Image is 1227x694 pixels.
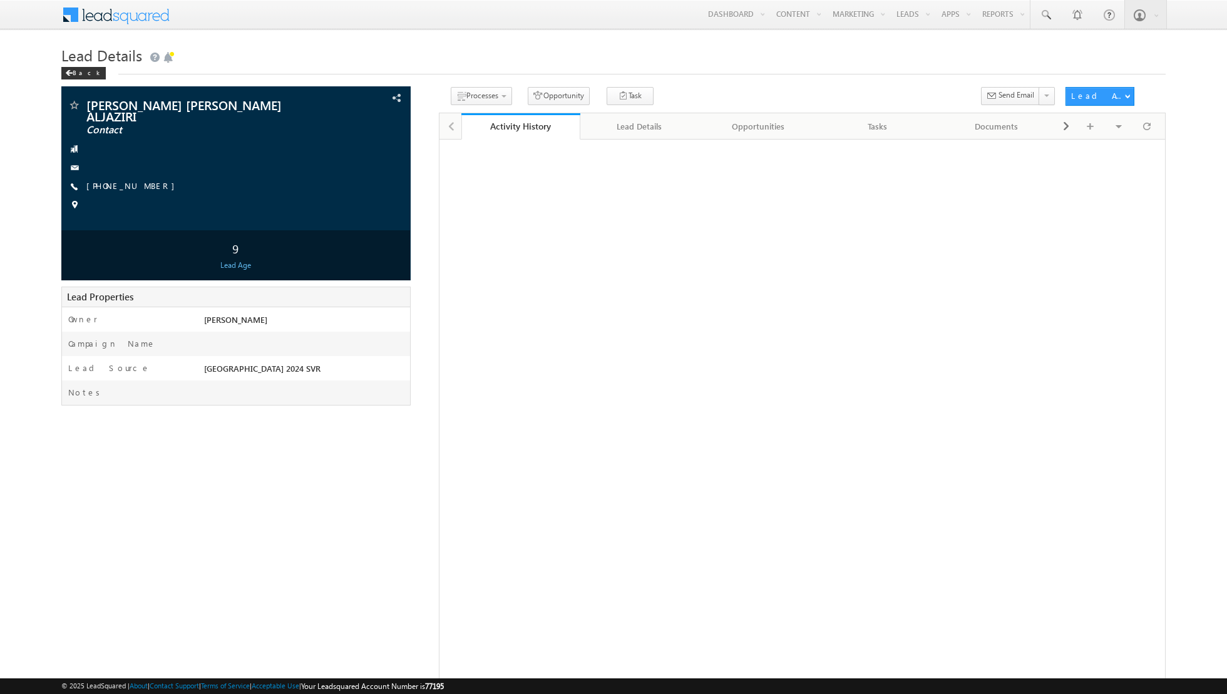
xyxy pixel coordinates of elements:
[938,113,1057,140] a: Documents
[68,338,156,349] label: Campaign Name
[86,99,305,121] span: [PERSON_NAME] [PERSON_NAME] ALJAZIRI
[461,113,580,140] a: Activity History
[818,113,937,140] a: Tasks
[580,113,699,140] a: Lead Details
[204,314,267,325] span: [PERSON_NAME]
[201,362,410,380] div: [GEOGRAPHIC_DATA] 2024 SVR
[607,87,654,105] button: Task
[61,45,142,65] span: Lead Details
[981,87,1040,105] button: Send Email
[709,119,807,134] div: Opportunities
[68,362,150,374] label: Lead Source
[64,237,407,260] div: 9
[86,180,181,193] span: [PHONE_NUMBER]
[528,87,590,105] button: Opportunity
[466,91,498,100] span: Processes
[68,314,98,325] label: Owner
[252,681,299,690] a: Acceptable Use
[590,119,688,134] div: Lead Details
[828,119,926,134] div: Tasks
[61,67,106,79] div: Back
[301,681,444,691] span: Your Leadsquared Account Number is
[699,113,818,140] a: Opportunities
[64,260,407,271] div: Lead Age
[130,681,148,690] a: About
[150,681,199,690] a: Contact Support
[948,119,1045,134] div: Documents
[61,66,112,77] a: Back
[86,124,305,136] span: Contact
[201,681,250,690] a: Terms of Service
[68,387,105,398] label: Notes
[999,89,1034,101] span: Send Email
[61,680,444,692] span: © 2025 LeadSquared | | | | |
[67,290,133,303] span: Lead Properties
[1065,87,1134,106] button: Lead Actions
[425,681,444,691] span: 77195
[471,120,571,132] div: Activity History
[1071,90,1124,101] div: Lead Actions
[451,87,512,105] button: Processes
